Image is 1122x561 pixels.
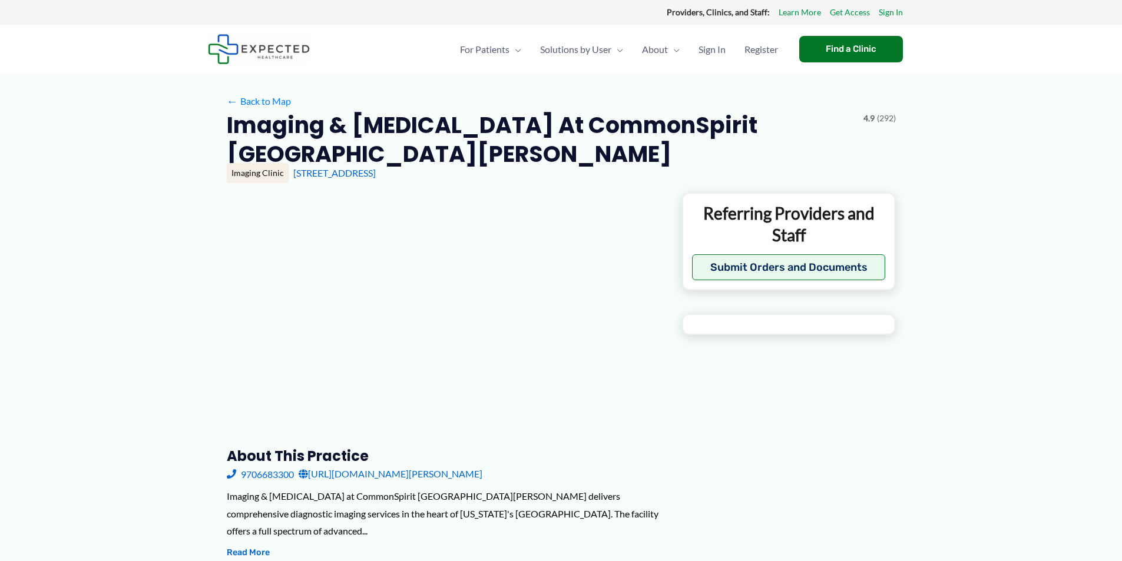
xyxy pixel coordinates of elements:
a: Register [735,29,787,70]
a: Find a Clinic [799,36,903,62]
div: Imaging Clinic [227,163,289,183]
a: Get Access [830,5,870,20]
strong: Providers, Clinics, and Staff: [667,7,770,17]
span: (292) [877,111,896,126]
a: Solutions by UserMenu Toggle [531,29,633,70]
nav: Primary Site Navigation [451,29,787,70]
span: For Patients [460,29,509,70]
span: Register [744,29,778,70]
button: Submit Orders and Documents [692,254,886,280]
a: For PatientsMenu Toggle [451,29,531,70]
span: Menu Toggle [668,29,680,70]
button: Read More [227,546,270,560]
a: [STREET_ADDRESS] [293,167,376,178]
a: 9706683300 [227,465,294,483]
a: Sign In [689,29,735,70]
span: ← [227,95,238,107]
a: Sign In [879,5,903,20]
a: [URL][DOMAIN_NAME][PERSON_NAME] [299,465,482,483]
a: AboutMenu Toggle [633,29,689,70]
div: Imaging & [MEDICAL_DATA] at CommonSpirit [GEOGRAPHIC_DATA][PERSON_NAME] delivers comprehensive di... [227,487,663,540]
span: Sign In [699,29,726,70]
span: 4.9 [863,111,875,126]
a: ←Back to Map [227,92,291,110]
span: Menu Toggle [509,29,521,70]
span: Menu Toggle [611,29,623,70]
span: About [642,29,668,70]
img: Expected Healthcare Logo - side, dark font, small [208,34,310,64]
span: Solutions by User [540,29,611,70]
h3: About this practice [227,447,663,465]
p: Referring Providers and Staff [692,203,886,245]
h2: Imaging & [MEDICAL_DATA] at CommonSpirit [GEOGRAPHIC_DATA][PERSON_NAME] [227,111,854,169]
a: Learn More [779,5,821,20]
